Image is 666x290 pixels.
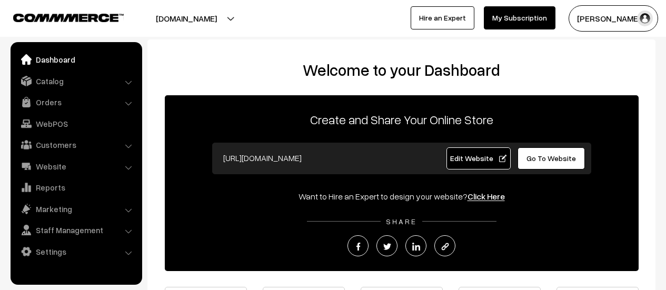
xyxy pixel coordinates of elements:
[158,61,645,79] h2: Welcome to your Dashboard
[13,14,124,22] img: COMMMERCE
[13,72,138,91] a: Catalog
[468,191,505,202] a: Click Here
[13,221,138,239] a: Staff Management
[13,157,138,176] a: Website
[450,154,506,163] span: Edit Website
[381,217,422,226] span: SHARE
[526,154,576,163] span: Go To Website
[13,242,138,261] a: Settings
[13,135,138,154] a: Customers
[119,5,254,32] button: [DOMAIN_NAME]
[165,190,639,203] div: Want to Hire an Expert to design your website?
[13,11,105,23] a: COMMMERCE
[13,114,138,133] a: WebPOS
[518,147,585,169] a: Go To Website
[446,147,511,169] a: Edit Website
[637,11,653,26] img: user
[13,199,138,218] a: Marketing
[569,5,658,32] button: [PERSON_NAME]
[13,93,138,112] a: Orders
[13,178,138,197] a: Reports
[411,6,474,29] a: Hire an Expert
[165,110,639,129] p: Create and Share Your Online Store
[484,6,555,29] a: My Subscription
[13,50,138,69] a: Dashboard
